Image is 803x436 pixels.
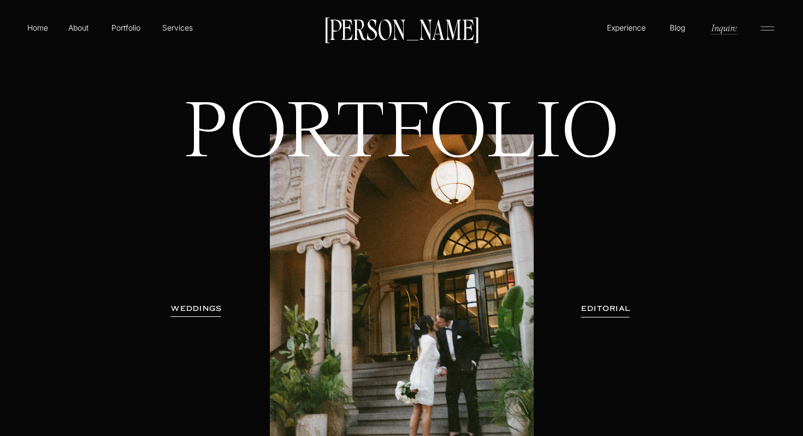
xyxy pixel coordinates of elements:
[25,22,50,33] a: Home
[605,22,647,33] a: Experience
[162,303,231,314] a: WEDDINGS
[166,98,638,245] h1: PORTFOLIO
[667,22,688,33] a: Blog
[161,22,193,33] a: Services
[710,21,738,34] a: Inquire
[319,17,484,40] a: [PERSON_NAME]
[66,22,91,33] a: About
[107,22,145,33] a: Portfolio
[566,303,646,314] a: EDITORIAL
